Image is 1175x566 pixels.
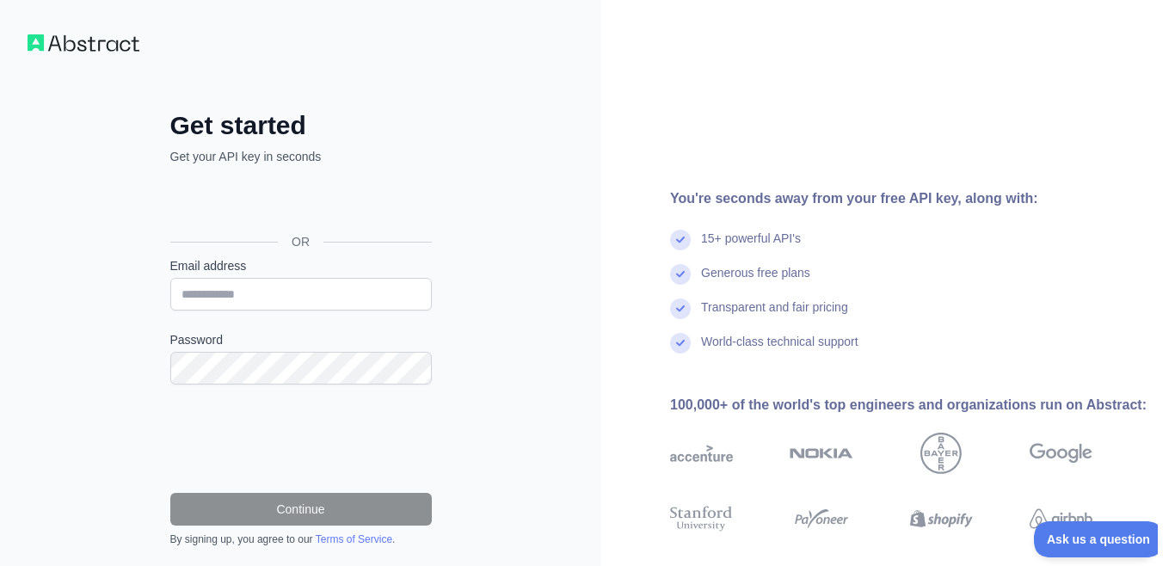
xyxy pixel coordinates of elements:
[670,395,1147,415] div: 100,000+ of the world's top engineers and organizations run on Abstract:
[670,188,1147,209] div: You're seconds away from your free API key, along with:
[670,298,691,319] img: check mark
[316,533,392,545] a: Terms of Service
[670,433,733,474] img: accenture
[170,405,432,472] iframe: reCAPTCHA
[170,148,432,165] p: Get your API key in seconds
[28,34,139,52] img: Workflow
[162,184,437,222] iframe: Sign in with Google Button
[920,433,962,474] img: bayer
[670,264,691,285] img: check mark
[170,257,432,274] label: Email address
[790,433,852,474] img: nokia
[670,503,733,535] img: stanford university
[1030,433,1092,474] img: google
[170,110,432,141] h2: Get started
[170,331,432,348] label: Password
[278,233,323,250] span: OR
[670,230,691,250] img: check mark
[701,230,801,264] div: 15+ powerful API's
[910,503,973,535] img: shopify
[701,298,848,333] div: Transparent and fair pricing
[790,503,852,535] img: payoneer
[701,264,810,298] div: Generous free plans
[701,333,858,367] div: World-class technical support
[170,493,432,526] button: Continue
[170,532,432,546] div: By signing up, you agree to our .
[670,333,691,354] img: check mark
[170,184,428,222] div: Sign in with Google. Opens in new tab
[1030,503,1092,535] img: airbnb
[1034,521,1158,557] iframe: Toggle Customer Support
